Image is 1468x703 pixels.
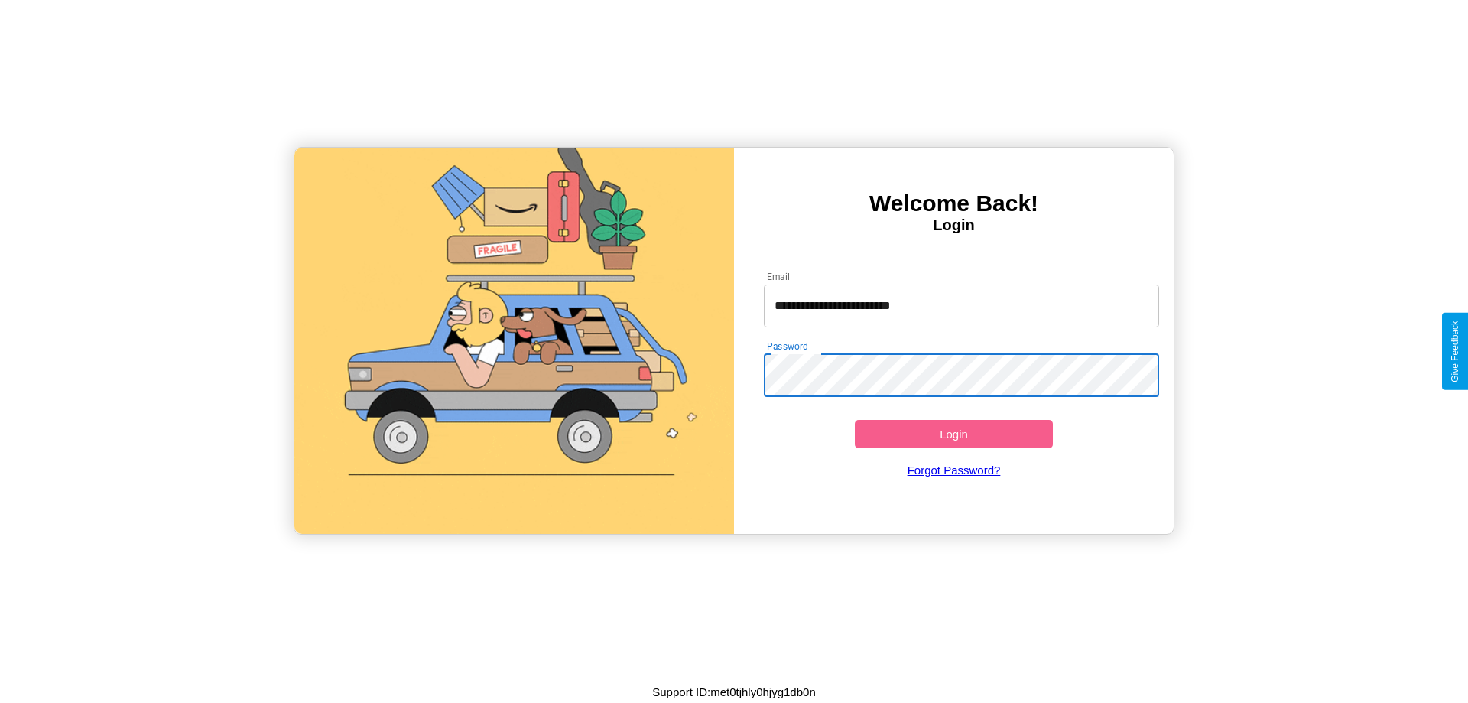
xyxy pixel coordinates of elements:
[767,270,791,283] label: Email
[734,216,1174,234] h4: Login
[855,420,1053,448] button: Login
[652,682,815,702] p: Support ID: met0tjhly0hjyg1db0n
[756,448,1152,492] a: Forgot Password?
[767,340,807,353] label: Password
[1450,321,1460,382] div: Give Feedback
[734,190,1174,216] h3: Welcome Back!
[294,148,734,534] img: gif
